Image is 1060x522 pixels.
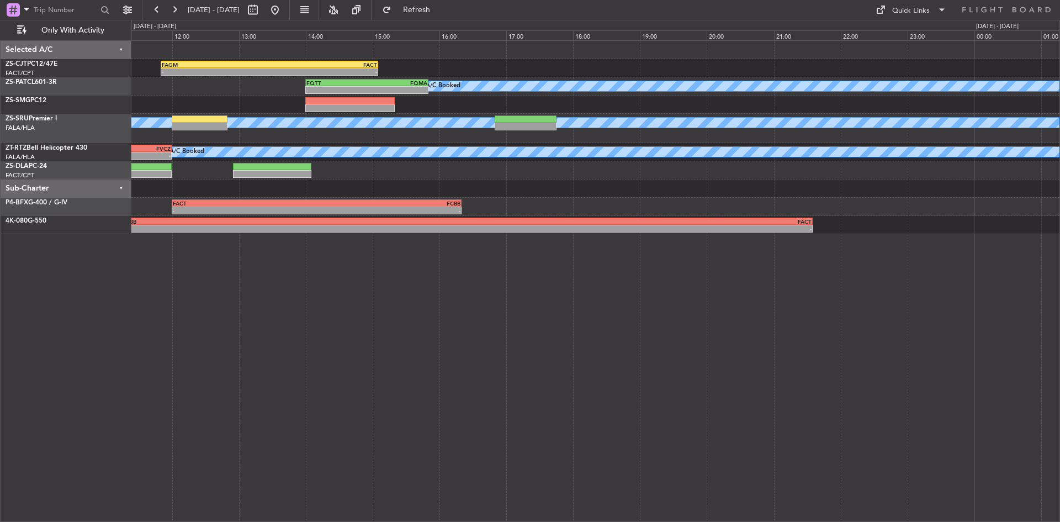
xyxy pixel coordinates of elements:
[317,207,461,214] div: -
[317,200,461,207] div: FCBB
[974,30,1041,40] div: 00:00
[573,30,640,40] div: 18:00
[162,61,269,68] div: FAGM
[892,6,930,17] div: Quick Links
[394,6,440,14] span: Refresh
[6,124,35,132] a: FALA/HLA
[373,30,439,40] div: 15:00
[172,30,239,40] div: 12:00
[367,80,427,86] div: FQMA
[976,22,1019,31] div: [DATE] - [DATE]
[6,145,87,151] a: ZT-RTZBell Helicopter 430
[12,22,120,39] button: Only With Activity
[6,115,57,122] a: ZS-SRUPremier I
[367,87,427,93] div: -
[506,30,573,40] div: 17:00
[306,80,367,86] div: FQTT
[6,61,57,67] a: ZS-CJTPC12/47E
[707,30,773,40] div: 20:00
[6,145,26,151] span: ZT-RTZ
[6,153,35,161] a: FALA/HLA
[640,30,707,40] div: 19:00
[162,68,269,75] div: -
[6,171,34,180] a: FACT/CPT
[173,207,317,214] div: -
[6,199,67,206] a: P4-BFXG-400 / G-IV
[439,30,506,40] div: 16:00
[467,225,812,232] div: -
[239,30,306,40] div: 13:00
[467,218,812,225] div: FACT
[169,144,204,160] div: A/C Booked
[6,79,57,86] a: ZS-PATCL601-3R
[908,30,974,40] div: 23:00
[34,2,97,18] input: Trip Number
[6,115,29,122] span: ZS-SRU
[6,69,34,77] a: FACT/CPT
[377,1,443,19] button: Refresh
[105,145,171,152] div: FVCZ
[173,200,317,207] div: FACT
[6,199,28,206] span: P4-BFX
[134,22,176,31] div: [DATE] - [DATE]
[6,163,29,170] span: ZS-DLA
[188,5,240,15] span: [DATE] - [DATE]
[269,68,377,75] div: -
[269,61,377,68] div: FACT
[6,97,30,104] span: ZS-SMG
[105,30,172,40] div: 11:00
[6,218,46,224] a: 4K-080G-550
[870,1,952,19] button: Quick Links
[123,225,467,232] div: -
[306,87,367,93] div: -
[774,30,841,40] div: 21:00
[123,218,467,225] div: UBBB
[841,30,908,40] div: 22:00
[6,163,47,170] a: ZS-DLAPC-24
[6,61,27,67] span: ZS-CJT
[6,97,46,104] a: ZS-SMGPC12
[306,30,373,40] div: 14:00
[6,218,28,224] span: 4K-080
[29,27,116,34] span: Only With Activity
[6,79,27,86] span: ZS-PAT
[426,78,460,94] div: A/C Booked
[105,152,171,159] div: -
